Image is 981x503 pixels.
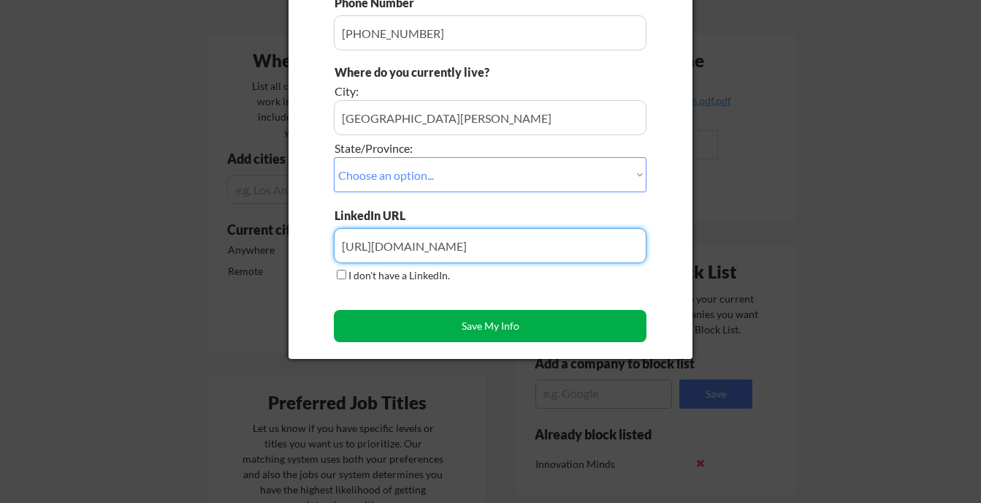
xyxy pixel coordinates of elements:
[334,310,646,342] button: Save My Info
[334,100,646,135] input: e.g. Los Angeles
[335,140,565,156] div: State/Province:
[334,228,646,263] input: Type here...
[335,208,443,224] div: LinkedIn URL
[334,15,646,50] input: Type here...
[335,83,565,99] div: City:
[335,64,565,80] div: Where do you currently live?
[348,269,450,281] label: I don't have a LinkedIn.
